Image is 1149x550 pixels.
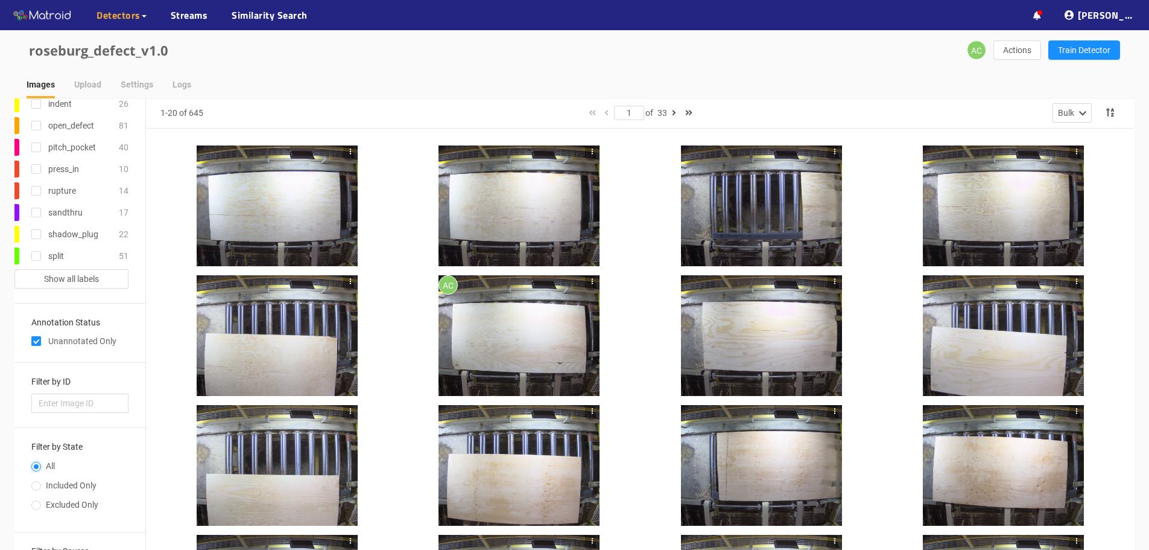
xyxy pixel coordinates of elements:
div: 51 [119,249,128,263]
h3: Filter by State [31,443,128,452]
div: 17 [119,206,128,219]
span: Actions [1003,43,1031,57]
div: rupture [48,184,76,197]
div: 10 [119,162,128,176]
button: Train Detector [1048,40,1120,60]
span: of 33 [645,108,667,118]
div: split [48,249,64,263]
button: Show all labels [14,269,128,289]
span: Train Detector [1058,43,1110,57]
div: open_defect [48,119,94,132]
span: All [41,461,60,471]
span: Excluded Only [41,500,103,510]
a: Similarity Search [232,8,308,22]
div: shadow_plug [48,228,98,241]
div: Settings [121,78,153,91]
div: indent [48,97,72,110]
input: Enter Image ID [31,394,128,413]
button: Actions [993,40,1041,60]
div: roseburg_defect_v1.0 [29,40,575,61]
span: Detectors [97,8,141,22]
div: Unannotated Only [31,334,128,348]
div: pitch_pocket [48,141,96,154]
div: 40 [119,141,128,154]
img: Matroid logo [12,7,72,25]
div: Logs [173,78,191,91]
div: 22 [119,228,128,241]
div: 1-20 of 645 [160,106,203,120]
div: 26 [119,97,128,110]
span: AC [971,41,982,60]
a: Streams [171,8,208,22]
span: Included Only [41,481,101,490]
div: Images [27,78,55,91]
div: sandthru [48,206,83,219]
div: Upload [74,78,101,91]
div: 81 [119,119,128,132]
div: 14 [119,184,128,197]
div: press_in [48,162,79,176]
h3: Filter by ID [31,377,128,386]
div: Bulk [1058,106,1074,120]
span: Show all labels [44,272,99,286]
h3: Annotation Status [31,318,128,327]
button: Bulk [1052,103,1092,123]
